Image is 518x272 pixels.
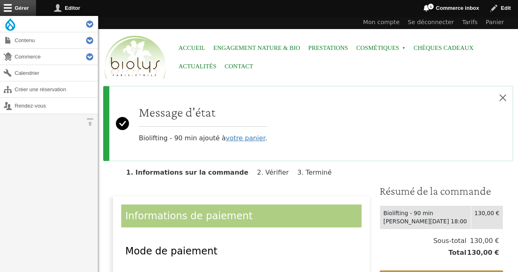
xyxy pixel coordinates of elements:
[383,218,467,225] time: [PERSON_NAME][DATE] 18:00
[297,169,338,176] li: Terminé
[380,184,503,198] h3: Résumé de la commande
[257,169,295,176] li: Vérifier
[428,3,434,10] span: 1
[482,16,508,29] a: Panier
[213,39,300,57] a: Engagement Nature & Bio
[466,236,499,246] span: 130,00 €
[493,86,513,109] button: Close
[404,16,458,29] a: Se déconnecter
[458,16,482,29] a: Tarifs
[98,16,518,86] header: Entête du site
[179,57,217,76] a: Actualités
[116,93,129,154] svg: Success:
[102,34,168,81] img: Accueil
[356,39,405,57] span: Cosmétiques
[383,209,467,218] div: Biolifting - 90 min
[359,16,404,29] a: Mon compte
[126,169,255,176] li: Informations sur la commande
[103,86,513,161] div: Message d'état
[448,248,466,258] span: Total
[125,210,253,222] span: Informations de paiement
[139,104,267,120] h2: Message d'état
[466,248,499,258] span: 130,00 €
[471,205,503,229] td: 130,00 €
[139,104,267,143] div: Biolifting - 90 min ajouté à .
[226,134,265,142] a: votre panier
[414,39,473,57] a: Chèques cadeaux
[125,245,217,257] span: Mode de paiement
[225,57,253,76] a: Contact
[82,114,98,130] button: Orientation horizontale
[402,47,405,50] span: »
[308,39,348,57] a: Prestations
[179,39,205,57] a: Accueil
[433,236,466,246] span: Sous-total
